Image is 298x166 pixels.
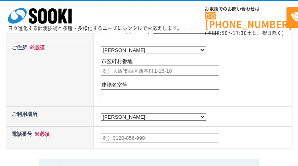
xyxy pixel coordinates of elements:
[205,29,284,37] span: (平日 ～ 土日、祝日除く)
[101,58,290,66] p: 市区町村番地
[6,107,94,127] th: ご利用場所
[8,26,182,31] p: 日々進化する計測技術と多種・多様化するニーズにレンタルでお応えします。
[101,133,219,143] input: 例）0120-856-990
[101,66,219,76] input: 例）大阪市西区西本町1-15-10
[6,40,94,106] th: ご住所
[205,12,286,29] a: [PHONE_NUMBER]
[101,81,290,89] p: 建物名室号
[32,131,50,137] span: ※必須
[233,29,247,37] span: 17:30
[217,29,228,37] span: 8:50
[205,7,286,12] span: お電話でのお問い合わせは
[27,44,45,50] span: ※必須
[6,126,94,149] th: 電話番号
[101,113,206,121] select: /* 20250204 MOD ↑ */ /* 20241122 MOD ↑ */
